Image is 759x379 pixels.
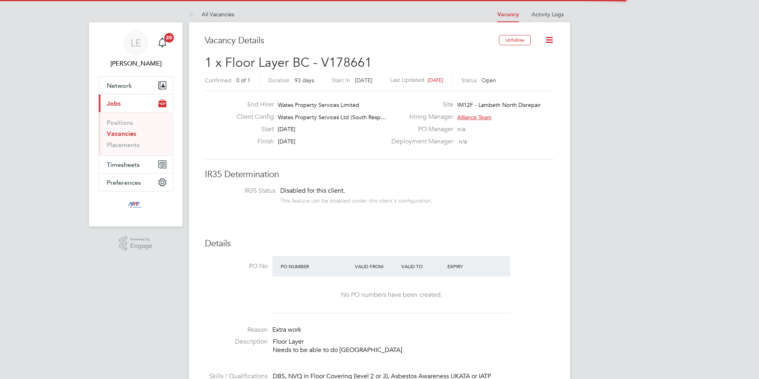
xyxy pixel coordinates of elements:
[482,77,496,84] span: Open
[278,114,386,121] span: Wates Property Services Ltd (South Resp…
[445,259,492,273] div: Expiry
[130,243,152,249] span: Engage
[390,76,424,83] label: Last Updated
[98,30,173,68] a: LE[PERSON_NAME]
[205,55,372,70] span: 1 x Floor Layer BC - V178661
[236,77,250,84] span: 0 of 1
[189,11,234,18] a: All Vacancies
[99,174,173,191] button: Preferences
[268,77,290,84] label: Duration
[457,114,491,121] span: Alliance Team
[107,161,140,168] span: Timesheets
[99,77,173,94] button: Network
[273,338,554,354] p: Floor Layer Needs to be able to do [GEOGRAPHIC_DATA]
[278,138,295,145] span: [DATE]
[125,199,147,212] img: mmpconsultancy-logo-retina.png
[164,33,174,43] span: 20
[205,238,554,249] h3: Details
[353,259,399,273] div: Valid From
[280,291,503,299] div: No PO numbers have been created.
[205,77,231,84] label: Confirmed
[499,35,531,45] button: Unfollow
[272,326,301,334] span: Extra work
[279,259,353,273] div: PO Number
[99,112,173,155] div: Jobs
[532,11,564,18] a: Activity Logs
[99,156,173,173] button: Timesheets
[399,259,446,273] div: Valid To
[457,126,465,133] span: n/a
[459,138,467,145] span: n/a
[98,199,173,212] a: Go to home page
[278,101,359,108] span: Wates Property Services Limited
[280,187,345,195] span: Disabled for this client.
[98,59,173,68] span: Libby Evans
[497,11,519,18] a: Vacancy
[230,137,274,146] label: Finish
[428,77,443,83] span: [DATE]
[107,179,141,186] span: Preferences
[387,137,453,146] label: Deployment Manager
[89,22,183,226] nav: Main navigation
[295,77,314,84] span: 93 days
[119,236,153,251] a: Powered byEngage
[205,326,268,334] label: Reason
[280,195,433,204] div: This feature can be enabled under this client's configuration.
[205,35,499,46] h3: Vacancy Details
[230,101,274,109] label: End Hirer
[213,187,275,195] label: IR35 Status
[154,30,170,56] a: 20
[461,77,477,84] label: Status
[332,77,350,84] label: Start In
[230,125,274,133] label: Start
[107,119,133,126] a: Positions
[355,77,372,84] span: [DATE]
[107,100,121,107] span: Jobs
[205,338,268,346] label: Description
[230,113,274,121] label: Client Config
[107,130,136,137] a: Vacancies
[131,38,141,48] span: LE
[99,95,173,112] button: Jobs
[387,113,453,121] label: Hiring Manager
[205,262,268,271] label: PO No
[107,82,132,89] span: Network
[387,101,453,109] label: Site
[130,236,152,243] span: Powered by
[205,169,554,180] h3: IR35 Determination
[387,125,453,133] label: PO Manager
[107,141,140,149] a: Placements
[457,101,541,108] span: IM12F - Lambeth North Disrepair
[278,126,295,133] span: [DATE]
